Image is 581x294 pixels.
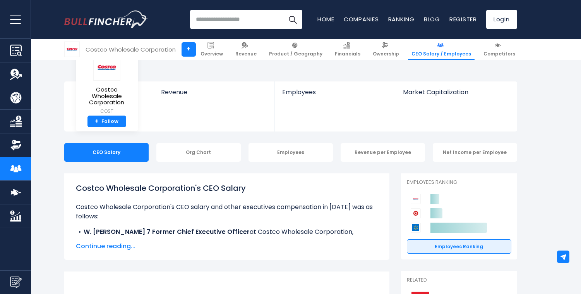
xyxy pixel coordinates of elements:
[76,202,378,221] p: Costco Wholesale Corporation's CEO salary and other executives compensation in [DATE] was as foll...
[395,81,516,109] a: Market Capitalization
[64,143,149,162] div: CEO Salary
[407,277,511,284] p: Related
[95,118,99,125] strong: +
[182,42,196,57] a: +
[201,51,223,57] span: Overview
[407,239,511,254] a: Employees Ranking
[344,15,379,23] a: Companies
[65,42,79,57] img: COST logo
[373,51,399,57] span: Ownership
[411,223,421,233] img: Walmart competitors logo
[388,15,415,23] a: Ranking
[486,10,517,29] a: Login
[266,39,326,60] a: Product / Geography
[76,182,378,194] h1: Costco Wholesale Corporation's CEO Salary
[433,143,517,162] div: Net Income per Employee
[156,143,241,162] div: Org Chart
[249,143,333,162] div: Employees
[93,55,120,81] img: COST logo
[64,10,148,28] img: Bullfincher logo
[161,88,267,96] span: Revenue
[369,39,403,60] a: Ownership
[269,51,322,57] span: Product / Geography
[424,15,440,23] a: Blog
[403,88,508,96] span: Market Capitalization
[10,139,22,151] img: Ownership
[483,51,515,57] span: Competitors
[408,39,475,60] a: CEO Salary / Employees
[235,51,257,57] span: Revenue
[82,54,132,116] a: Costco Wholesale Corporation COST
[331,39,364,60] a: Financials
[82,86,132,106] span: Costco Wholesale Corporation
[335,51,360,57] span: Financials
[411,51,471,57] span: CEO Salary / Employees
[84,227,250,236] b: W. [PERSON_NAME] 7 Former Chief Executive Officer
[274,81,395,109] a: Employees
[449,15,477,23] a: Register
[282,88,387,96] span: Employees
[480,39,519,60] a: Competitors
[411,208,421,218] img: Target Corporation competitors logo
[87,116,126,128] a: +Follow
[197,39,226,60] a: Overview
[76,242,378,251] span: Continue reading...
[64,10,147,28] a: Go to homepage
[411,194,421,204] img: Costco Wholesale Corporation competitors logo
[317,15,334,23] a: Home
[153,81,274,109] a: Revenue
[76,227,378,246] li: at Costco Wholesale Corporation, received a total compensation of $16.05 M in [DATE].
[232,39,260,60] a: Revenue
[341,143,425,162] div: Revenue per Employee
[82,108,132,115] small: COST
[86,45,176,54] div: Costco Wholesale Corporation
[407,179,511,186] p: Employees Ranking
[283,10,302,29] button: Search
